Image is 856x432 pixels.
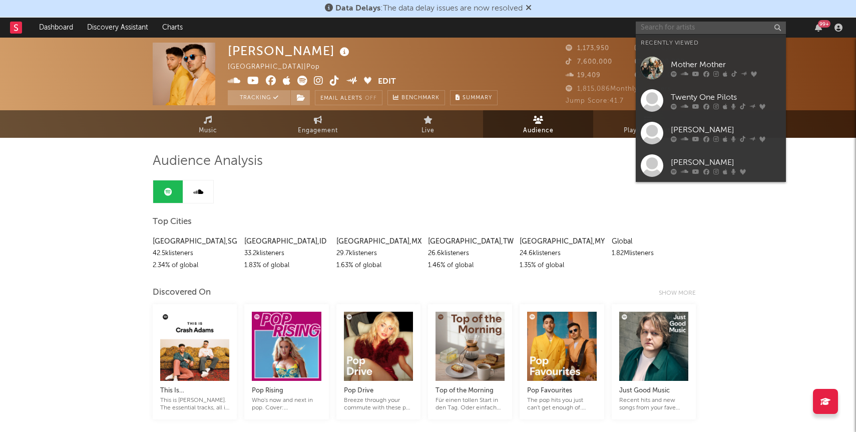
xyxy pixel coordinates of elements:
[520,236,604,248] div: [GEOGRAPHIC_DATA] , MY
[566,98,624,104] span: Jump Score: 41.7
[153,287,211,299] div: Discovered On
[153,260,237,272] div: 2.34 % of global
[344,385,413,397] div: Pop Drive
[153,110,263,138] a: Music
[636,52,786,84] a: Mother Mother
[153,236,237,248] div: [GEOGRAPHIC_DATA] , SG
[428,248,512,260] div: 26.6k listeners
[436,397,505,412] div: Für einen tollen Start in den Tag. Oder einfach so.
[636,22,786,34] input: Search for artists
[619,397,688,412] div: Recent hits and new songs from your fave artists. Cover: [PERSON_NAME]
[373,110,483,138] a: Live
[483,110,593,138] a: Audience
[344,375,413,412] a: Pop DriveBreeze through your commute with these pop favorites. Cover: [PERSON_NAME]
[566,59,612,65] span: 7,600,000
[336,236,420,248] div: [GEOGRAPHIC_DATA] , MX
[228,61,331,73] div: [GEOGRAPHIC_DATA] | Pop
[566,45,609,52] span: 1,173,950
[527,375,596,412] a: Pop FavouritesThe pop hits you just can't get enough of. Cover: [PERSON_NAME]
[624,125,673,137] span: Playlists/Charts
[527,397,596,412] div: The pop hits you just can't get enough of. Cover: [PERSON_NAME]
[619,375,688,412] a: Just Good MusicRecent hits and new songs from your fave artists. Cover: [PERSON_NAME]
[401,92,440,104] span: Benchmark
[527,385,596,397] div: Pop Favourites
[523,125,554,137] span: Audience
[815,24,822,32] button: 99+
[520,260,604,272] div: 1.35 % of global
[671,59,781,71] div: Mother Mother
[436,385,505,397] div: Top of the Morning
[520,248,604,260] div: 24.6k listeners
[659,287,703,299] div: Show more
[635,72,681,79] span: 3,300,000
[80,18,155,38] a: Discovery Assistant
[153,248,237,260] div: 42.5k listeners
[335,5,523,13] span: : The data delay issues are now resolved
[336,248,420,260] div: 29.7k listeners
[32,18,80,38] a: Dashboard
[252,385,321,397] div: Pop Rising
[153,216,192,228] span: Top Cities
[378,76,396,88] button: Edit
[387,90,445,105] a: Benchmark
[244,236,328,248] div: [GEOGRAPHIC_DATA] , ID
[336,260,420,272] div: 1.63 % of global
[228,90,290,105] button: Tracking
[344,397,413,412] div: Breeze through your commute with these pop favorites. Cover: [PERSON_NAME]
[450,90,498,105] button: Summary
[228,43,352,59] div: [PERSON_NAME]
[636,149,786,182] a: [PERSON_NAME]
[315,90,382,105] button: Email AlertsOff
[526,5,532,13] span: Dismiss
[153,155,263,167] span: Audience Analysis
[671,91,781,103] div: Twenty One Pilots
[818,20,830,28] div: 99 +
[593,110,703,138] a: Playlists/Charts
[244,248,328,260] div: 33.2k listeners
[160,397,229,412] div: This is [PERSON_NAME]. The essential tracks, all in one playlist.
[199,125,217,137] span: Music
[641,37,781,49] div: Recently Viewed
[612,248,696,260] div: 1.82M listeners
[263,110,373,138] a: Engagement
[671,124,781,136] div: [PERSON_NAME]
[566,86,671,92] span: 1,815,086 Monthly Listeners
[160,385,229,397] div: This Is [PERSON_NAME]
[619,385,688,397] div: Just Good Music
[636,84,786,117] a: Twenty One Pilots
[671,156,781,168] div: [PERSON_NAME]
[155,18,190,38] a: Charts
[612,236,696,248] div: Global
[428,260,512,272] div: 1.46 % of global
[428,236,512,248] div: [GEOGRAPHIC_DATA] , TW
[365,96,377,101] em: Off
[252,375,321,412] a: Pop RisingWho's now and next in pop. Cover: [PERSON_NAME]
[436,375,505,412] a: Top of the MorningFür einen tollen Start in den Tag. Oder einfach so.
[463,95,492,101] span: Summary
[635,45,681,52] span: 3,446,667
[244,260,328,272] div: 1.83 % of global
[635,59,685,65] span: 12,000,000
[298,125,338,137] span: Engagement
[421,125,435,137] span: Live
[160,375,229,412] a: This Is [PERSON_NAME]This is [PERSON_NAME]. The essential tracks, all in one playlist.
[566,72,601,79] span: 19,409
[335,5,380,13] span: Data Delays
[636,117,786,149] a: [PERSON_NAME]
[252,397,321,412] div: Who's now and next in pop. Cover: [PERSON_NAME]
